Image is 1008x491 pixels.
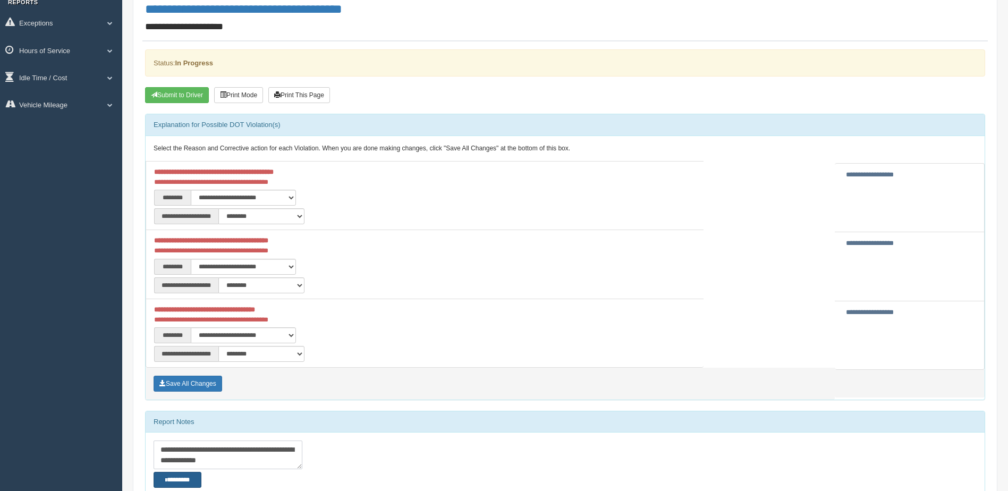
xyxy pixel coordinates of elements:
button: Submit To Driver [145,87,209,103]
div: Report Notes [146,411,985,433]
button: Change Filter Options [154,472,201,488]
div: Status: [145,49,985,77]
button: Print This Page [268,87,330,103]
div: Select the Reason and Corrective action for each Violation. When you are done making changes, cli... [146,136,985,162]
strong: In Progress [175,59,213,67]
div: Explanation for Possible DOT Violation(s) [146,114,985,136]
button: Save [154,376,222,392]
button: Print Mode [214,87,263,103]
